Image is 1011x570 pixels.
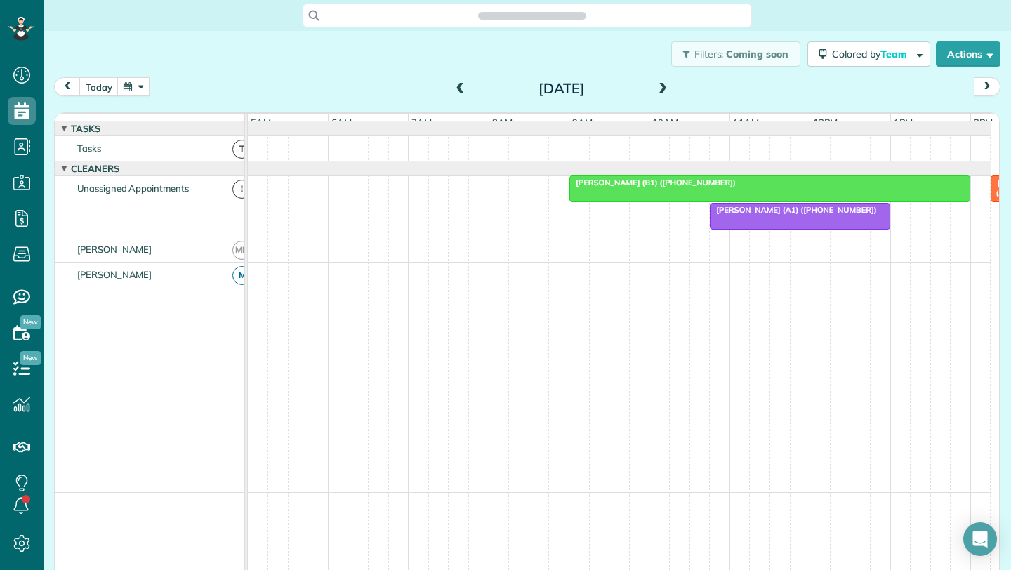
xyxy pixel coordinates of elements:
button: prev [54,77,81,96]
button: today [79,77,119,96]
span: T [232,140,251,159]
span: MH [232,241,251,260]
span: Unassigned Appointments [74,183,192,194]
span: 11am [730,117,762,128]
span: [PERSON_NAME] [74,244,155,255]
span: Team [880,48,909,60]
span: Tasks [74,142,104,154]
button: Colored byTeam [807,41,930,67]
span: New [20,315,41,329]
span: 1pm [891,117,916,128]
span: 7am [409,117,435,128]
span: New [20,351,41,365]
span: Search ZenMaid… [492,8,571,22]
span: 2pm [971,117,996,128]
span: [PERSON_NAME] (B1) ([PHONE_NUMBER]) [569,178,736,187]
span: Coming soon [726,48,789,60]
span: 12pm [810,117,840,128]
span: Cleaners [68,163,122,174]
span: ! [232,180,251,199]
span: 6am [329,117,355,128]
h2: [DATE] [474,81,649,96]
span: M [232,266,251,285]
span: Filters: [694,48,724,60]
span: 10am [649,117,681,128]
span: 9am [569,117,595,128]
div: Open Intercom Messenger [963,522,997,556]
span: 5am [248,117,274,128]
span: 8am [489,117,515,128]
span: [PERSON_NAME] (A1) ([PHONE_NUMBER]) [709,205,878,215]
span: Tasks [68,123,103,134]
button: next [974,77,1000,96]
button: Actions [936,41,1000,67]
span: Colored by [832,48,912,60]
span: [PERSON_NAME] [74,269,155,280]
